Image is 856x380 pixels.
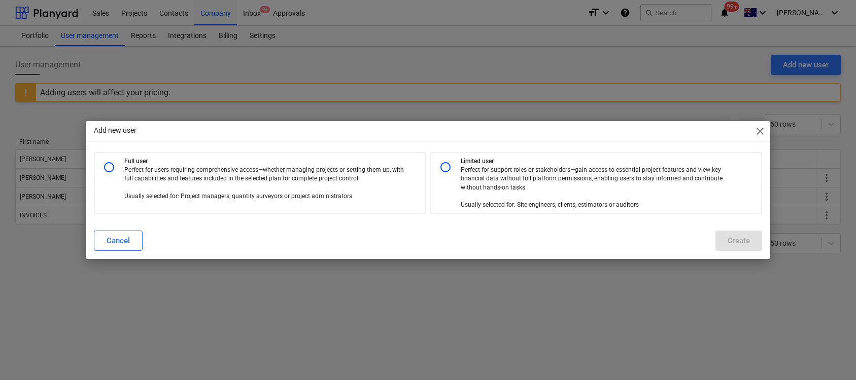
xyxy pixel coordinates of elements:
p: Full user [124,157,421,166]
p: Limited user [461,157,758,166]
div: Cancel [107,234,130,247]
span: close [754,125,766,137]
button: Cancel [94,231,143,251]
div: Limited userPerfect for support roles or stakeholders—gain access to essential project features a... [430,152,763,214]
p: Perfect for support roles or stakeholders—gain access to essential project features and view key ... [461,166,741,209]
iframe: Chat Widget [805,331,856,380]
div: Full userPerfect for users requiring comprehensive access—whether managing projects or setting th... [94,152,426,214]
p: Add new user [94,125,136,136]
p: Perfect for users requiring comprehensive access—whether managing projects or setting them up, wi... [124,166,405,201]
